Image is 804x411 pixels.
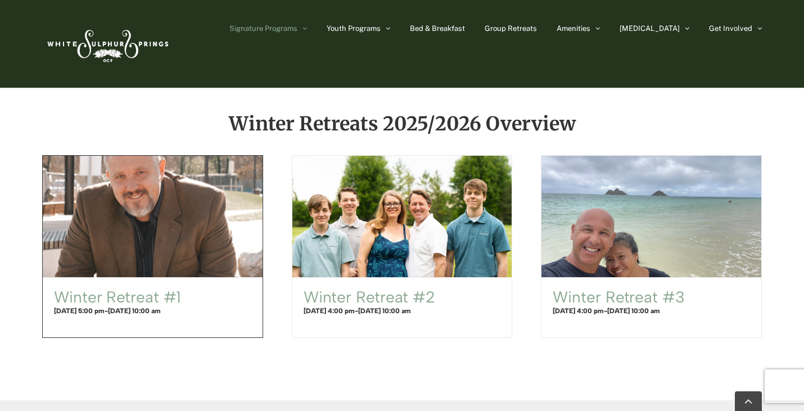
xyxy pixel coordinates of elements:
[304,306,501,316] h4: -
[229,25,297,32] span: Signature Programs
[54,307,105,315] span: [DATE] 5:00 pm
[607,307,660,315] span: [DATE] 10:00 am
[358,307,411,315] span: [DATE] 10:00 am
[485,25,537,32] span: Group Retreats
[327,25,381,32] span: Youth Programs
[42,17,171,70] img: White Sulphur Springs Logo
[553,287,684,306] a: Winter Retreat #3
[54,306,251,316] h4: -
[410,25,465,32] span: Bed & Breakfast
[709,25,752,32] span: Get Involved
[42,114,762,134] h2: Winter Retreats 2025/2026 Overview
[292,156,512,277] a: Winter Retreat #2
[557,25,590,32] span: Amenities
[541,156,761,277] a: Winter Retreat #3
[620,25,680,32] span: [MEDICAL_DATA]
[304,307,355,315] span: [DATE] 4:00 pm
[43,156,263,277] a: Winter Retreat #1
[108,307,161,315] span: [DATE] 10:00 am
[553,307,604,315] span: [DATE] 4:00 pm
[553,306,750,316] h4: -
[54,287,181,306] a: Winter Retreat #1
[304,287,435,306] a: Winter Retreat #2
